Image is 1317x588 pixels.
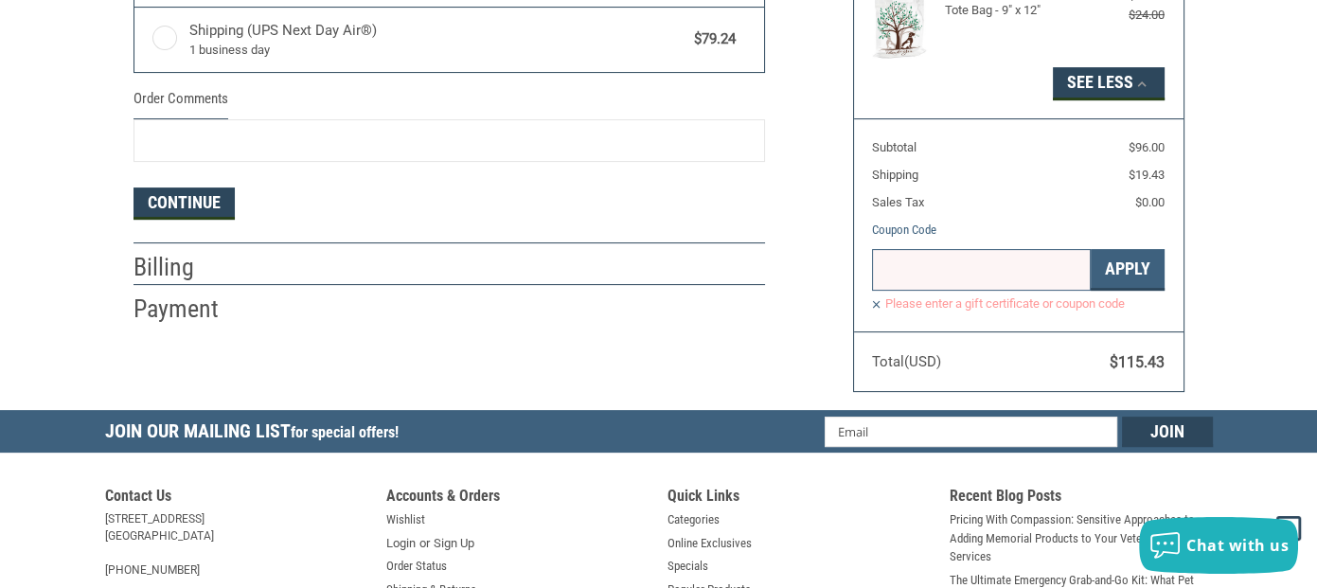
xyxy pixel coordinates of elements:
[667,557,708,576] a: Specials
[1186,535,1289,556] span: Chat with us
[667,487,931,510] h5: Quick Links
[872,168,918,182] span: Shipping
[189,41,685,60] span: 1 business day
[667,510,720,529] a: Categories
[685,28,737,50] span: $79.24
[1053,67,1165,99] button: See Less
[1122,417,1213,447] input: Join
[1110,353,1165,371] span: $115.43
[133,294,244,325] h2: Payment
[105,510,368,579] address: [STREET_ADDRESS] [GEOGRAPHIC_DATA] [PHONE_NUMBER]
[1129,168,1165,182] span: $19.43
[1129,140,1165,154] span: $96.00
[825,417,1117,447] input: Email
[133,187,235,220] button: Continue
[950,510,1213,566] a: Pricing With Compassion: Sensitive Approaches to Adding Memorial Products to Your Veterinary Serv...
[133,88,228,119] legend: Order Comments
[386,534,416,553] a: Login
[1139,517,1298,574] button: Chat with us
[872,353,941,370] span: Total (USD)
[386,487,650,510] h5: Accounts & Orders
[872,195,924,209] span: Sales Tax
[872,295,1165,312] label: Please enter a gift certificate or coupon code
[872,140,917,154] span: Subtotal
[105,487,368,510] h5: Contact Us
[386,557,447,576] a: Order Status
[1135,195,1165,209] span: $0.00
[386,510,425,529] a: Wishlist
[872,223,936,237] a: Coupon Code
[133,252,244,283] h2: Billing
[872,249,1091,292] input: Gift Certificate or Coupon Code
[408,534,441,553] span: or
[667,534,752,553] a: Online Exclusives
[950,487,1213,510] h5: Recent Blog Posts
[1091,249,1165,292] button: Apply
[105,410,408,458] h5: Join Our Mailing List
[291,423,399,441] span: for special offers!
[1092,6,1165,25] div: $24.00
[189,20,685,60] span: Shipping (UPS Next Day Air®)
[434,534,474,553] a: Sign Up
